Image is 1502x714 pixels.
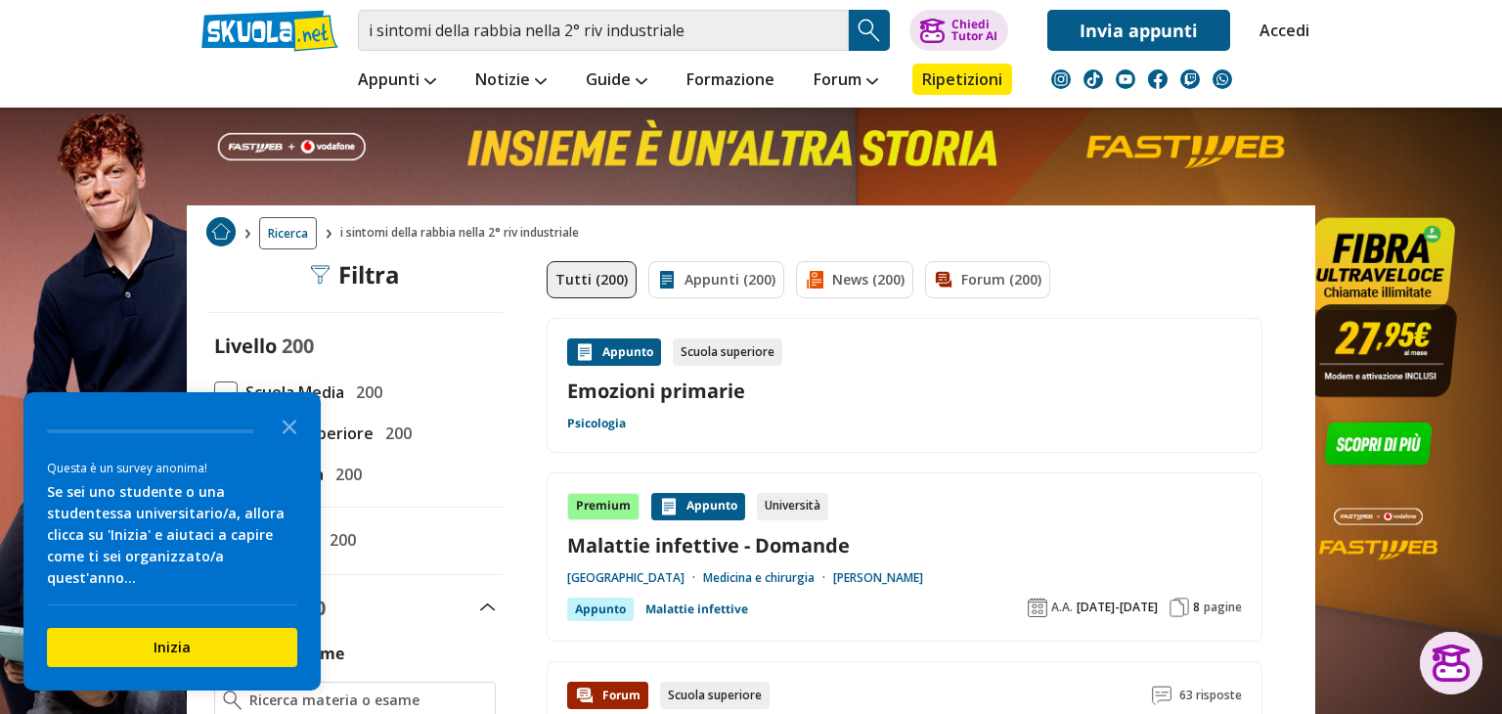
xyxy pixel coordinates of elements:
[645,598,748,621] a: Malattie infettive
[1204,600,1242,615] span: pagine
[1051,600,1073,615] span: A.A.
[567,532,1242,558] a: Malattie infettive - Domande
[659,497,679,516] img: Appunti contenuto
[567,416,626,431] a: Psicologia
[223,691,242,710] img: Ricerca materia o esame
[259,217,317,249] a: Ricerca
[23,392,321,691] div: Survey
[757,493,828,520] div: Università
[703,570,833,586] a: Medicina e chirurgia
[567,378,1242,404] a: Emozioni primarie
[575,342,595,362] img: Appunti contenuto
[311,261,400,289] div: Filtra
[660,682,770,709] div: Scuola superiore
[1077,600,1158,615] span: [DATE]-[DATE]
[1051,69,1071,89] img: instagram
[1152,686,1171,705] img: Commenti lettura
[1259,10,1301,51] a: Accedi
[214,333,277,359] label: Livello
[480,603,496,611] img: Apri e chiudi sezione
[805,270,824,290] img: News filtro contenuto
[1213,69,1232,89] img: WhatsApp
[833,570,923,586] a: [PERSON_NAME]
[206,217,236,246] img: Home
[282,333,314,359] span: 200
[567,682,648,709] div: Forum
[657,270,677,290] img: Appunti filtro contenuto
[567,570,703,586] a: [GEOGRAPHIC_DATA]
[1170,598,1189,617] img: Pagine
[1148,69,1168,89] img: facebook
[47,481,297,589] div: Se sei uno studente o una studentessa universitario/a, allora clicca su 'Inizia' e aiutaci a capi...
[855,16,884,45] img: Cerca appunti, riassunti o versioni
[238,379,344,405] span: Scuola Media
[934,270,953,290] img: Forum filtro contenuto
[311,265,331,285] img: Filtra filtri mobile
[328,462,362,487] span: 200
[270,406,309,445] button: Close the survey
[575,686,595,705] img: Forum contenuto
[1180,69,1200,89] img: twitch
[567,493,640,520] div: Premium
[206,217,236,249] a: Home
[849,10,890,51] button: Search Button
[1179,682,1242,709] span: 63 risposte
[340,217,587,249] span: i sintomi della rabbia nella 2° riv industriale
[925,261,1050,298] a: Forum (200)
[1047,10,1230,51] a: Invia appunti
[470,64,552,99] a: Notizie
[353,64,441,99] a: Appunti
[673,338,782,366] div: Scuola superiore
[682,64,779,99] a: Formazione
[796,261,913,298] a: News (200)
[567,598,634,621] div: Appunto
[648,261,784,298] a: Appunti (200)
[322,527,356,553] span: 200
[809,64,883,99] a: Forum
[912,64,1012,95] a: Ripetizioni
[249,691,487,710] input: Ricerca materia o esame
[951,19,997,42] div: Chiedi Tutor AI
[1083,69,1103,89] img: tiktok
[909,10,1008,51] button: ChiediTutor AI
[1116,69,1135,89] img: youtube
[651,493,745,520] div: Appunto
[348,379,382,405] span: 200
[567,338,661,366] div: Appunto
[581,64,652,99] a: Guide
[547,261,637,298] a: Tutti (200)
[358,10,849,51] input: Cerca appunti, riassunti o versioni
[1028,598,1047,617] img: Anno accademico
[47,459,297,477] div: Questa è un survey anonima!
[377,421,412,446] span: 200
[1193,600,1200,615] span: 8
[47,628,297,667] button: Inizia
